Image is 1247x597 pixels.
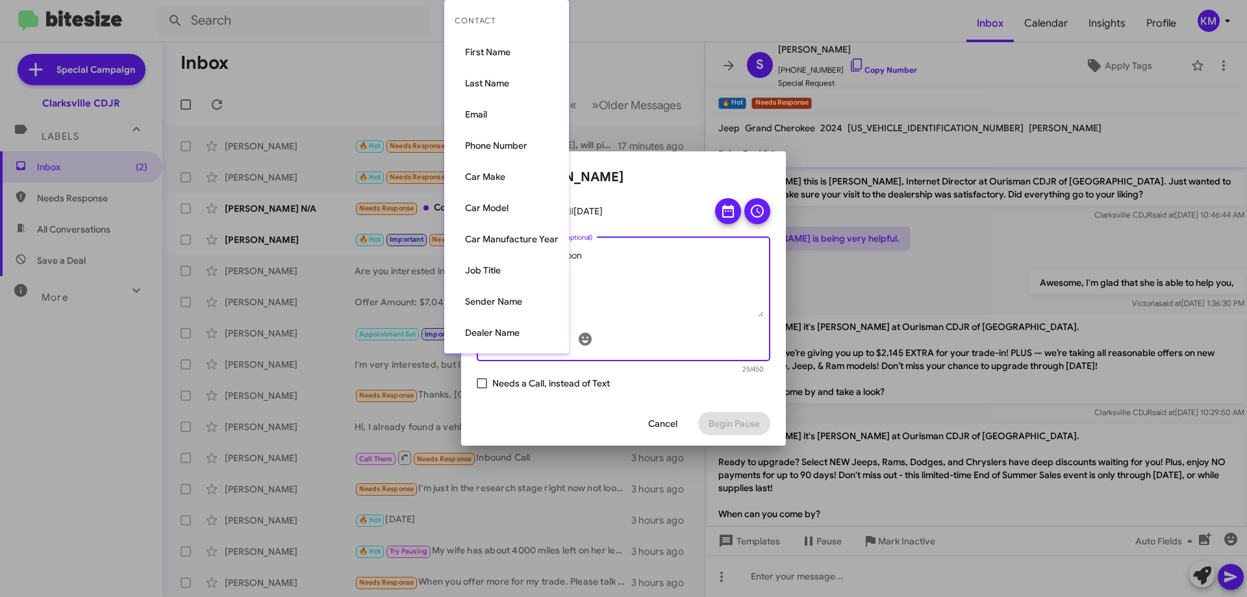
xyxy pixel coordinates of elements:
[444,286,569,317] button: Sender Name
[444,161,569,192] button: Car Make
[444,255,569,286] button: Job Title
[444,5,569,36] span: Contact
[444,223,569,255] button: Car Manufacture Year
[444,317,569,348] button: Dealer Name
[444,130,569,161] button: Phone Number
[444,68,569,99] button: Last Name
[444,36,569,68] button: First Name
[444,99,569,130] button: Email
[444,192,569,223] button: Car Model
